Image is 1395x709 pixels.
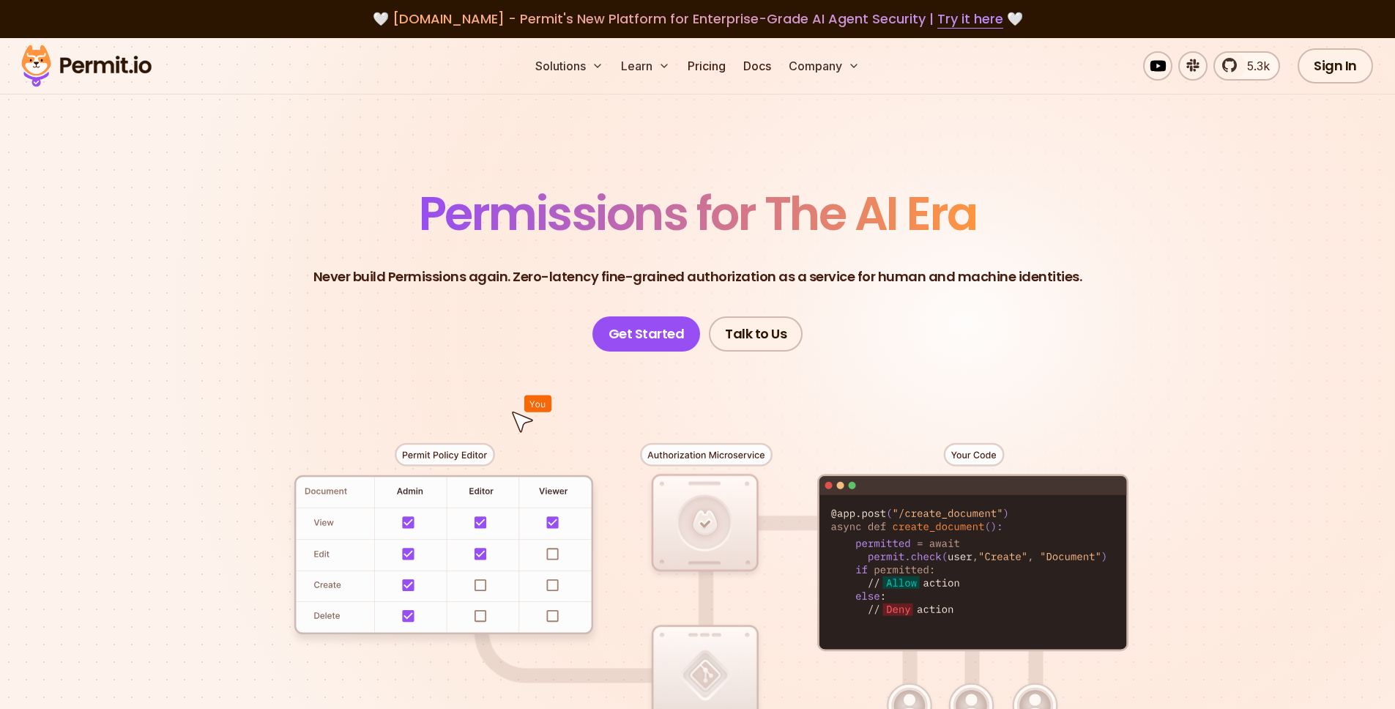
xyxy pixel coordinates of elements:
[35,9,1360,29] div: 🤍 🤍
[15,41,158,91] img: Permit logo
[615,51,676,81] button: Learn
[937,10,1003,29] a: Try it here
[737,51,777,81] a: Docs
[1213,51,1280,81] a: 5.3k
[393,10,1003,28] span: [DOMAIN_NAME] - Permit's New Platform for Enterprise-Grade AI Agent Security |
[783,51,866,81] button: Company
[1298,48,1373,83] a: Sign In
[682,51,732,81] a: Pricing
[592,316,701,352] a: Get Started
[529,51,609,81] button: Solutions
[1238,57,1270,75] span: 5.3k
[419,181,977,246] span: Permissions for The AI Era
[313,267,1082,287] p: Never build Permissions again. Zero-latency fine-grained authorization as a service for human and...
[709,316,803,352] a: Talk to Us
